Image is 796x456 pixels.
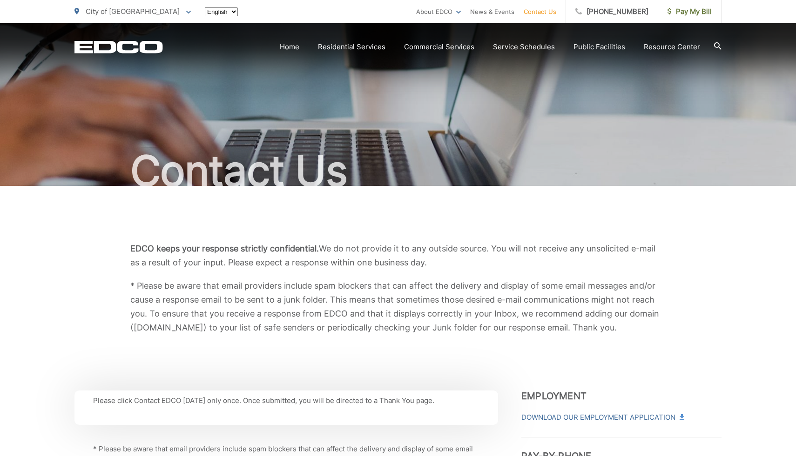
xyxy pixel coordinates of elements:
h1: Contact Us [74,148,722,194]
a: Public Facilities [573,41,625,53]
a: Service Schedules [493,41,555,53]
p: We do not provide it to any outside source. You will not receive any unsolicited e-mail as a resu... [130,242,666,270]
b: EDCO keeps your response strictly confidential. [130,244,319,253]
a: News & Events [470,6,514,17]
a: Download Our Employment Application [521,412,683,423]
a: Resource Center [644,41,700,53]
p: Please click Contact EDCO [DATE] only once. Once submitted, you will be directed to a Thank You p... [93,395,479,406]
a: Contact Us [524,6,556,17]
h3: Employment [521,390,722,402]
a: EDCD logo. Return to the homepage. [74,40,163,53]
p: * Please be aware that email providers include spam blockers that can affect the delivery and dis... [130,279,666,335]
a: Residential Services [318,41,385,53]
a: About EDCO [416,6,461,17]
span: City of [GEOGRAPHIC_DATA] [86,7,180,16]
span: Pay My Bill [668,6,712,17]
a: Home [280,41,299,53]
select: Select a language [205,7,238,16]
a: Commercial Services [404,41,474,53]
